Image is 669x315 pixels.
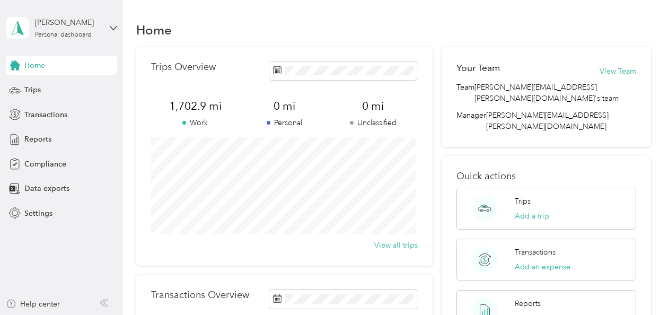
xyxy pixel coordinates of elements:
[329,117,418,128] p: Unclassified
[35,17,101,28] div: [PERSON_NAME]
[374,240,418,251] button: View all trips
[600,66,636,77] button: View Team
[24,109,67,120] span: Transactions
[24,60,45,71] span: Home
[240,117,329,128] p: Personal
[240,99,329,113] span: 0 mi
[474,82,636,104] span: [PERSON_NAME][EMAIL_ADDRESS][PERSON_NAME][DOMAIN_NAME]'s team
[6,299,60,310] button: Help center
[486,111,609,131] span: [PERSON_NAME][EMAIL_ADDRESS][PERSON_NAME][DOMAIN_NAME]
[151,62,216,73] p: Trips Overview
[24,159,66,170] span: Compliance
[24,208,52,219] span: Settings
[24,183,69,194] span: Data exports
[24,134,51,145] span: Reports
[35,32,92,38] div: Personal dashboard
[456,171,636,182] p: Quick actions
[610,256,669,315] iframe: Everlance-gr Chat Button Frame
[136,24,172,36] h1: Home
[515,247,556,258] p: Transactions
[151,99,240,113] span: 1,702.9 mi
[515,261,570,273] button: Add an expense
[151,290,249,301] p: Transactions Overview
[456,110,486,132] span: Manager
[515,298,541,309] p: Reports
[151,117,240,128] p: Work
[24,84,41,95] span: Trips
[329,99,418,113] span: 0 mi
[515,211,549,222] button: Add a trip
[456,82,474,104] span: Team
[456,62,500,75] h2: Your Team
[515,196,531,207] p: Trips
